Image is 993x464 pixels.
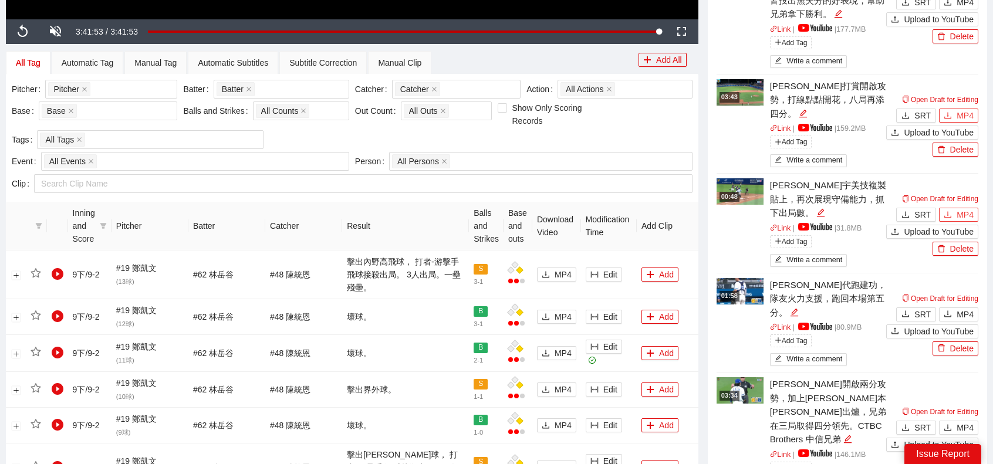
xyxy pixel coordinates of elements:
span: Edit [603,310,617,323]
span: filter [35,222,42,229]
button: downloadSRT [896,421,936,435]
div: 03:34 [720,391,739,401]
span: Edit [603,340,617,353]
span: Pitcher [53,83,79,96]
span: ( 13 球) [116,278,134,285]
span: edit [816,208,825,217]
span: 3 - 1 [474,320,483,327]
label: Out Count [355,101,401,120]
img: yt_logo_rgb_light.a676ea31.png [798,223,832,231]
label: Clip [12,174,34,193]
span: # 48 陳統恩 [270,385,310,394]
span: column-width [590,385,599,395]
button: Unmute [39,19,72,44]
span: plus [646,349,654,358]
button: Replay [6,19,39,44]
span: ( 11 球) [116,357,134,364]
span: download [944,424,952,433]
span: star [31,347,41,357]
span: edit [775,57,782,66]
button: uploadUpload to YouTube [886,438,978,452]
span: # 19 鄭凱文 [116,306,157,328]
button: downloadMP4 [537,310,576,324]
div: 01:58 [720,291,739,301]
span: column-width [590,343,599,352]
p: | | 159.2 MB [770,123,887,135]
span: 9 下 / 9 - 2 [73,312,100,321]
span: All Persons [397,155,439,168]
div: [PERSON_NAME]開啟兩分攻勢，加上[PERSON_NAME]本[PERSON_NAME]出爐，兄弟在三局取得四分領先。CTBC Brothers 中信兄弟 [770,377,887,446]
span: All Counts [256,104,310,118]
span: download [901,211,910,220]
span: download [944,310,952,319]
button: deleteDelete [933,29,978,43]
div: Edit [790,306,799,320]
span: SRT [914,208,931,221]
span: 3:41:53 [76,27,103,36]
label: Base [12,101,39,120]
span: # 48 陳統恩 [270,348,310,358]
span: All Tags [45,133,74,146]
span: 2 - 1 [474,357,483,364]
span: SRT [914,109,931,122]
div: Automatic Tag [62,56,113,69]
span: MP4 [957,308,974,321]
span: / [106,27,108,36]
span: link [770,224,778,232]
button: downloadSRT [896,307,936,321]
span: Edit [603,419,617,432]
span: S [474,379,488,390]
a: linkLink [770,124,791,133]
button: plusAdd [641,310,678,324]
th: Add Clip [637,202,698,250]
span: plus [775,337,782,344]
span: delete [937,245,945,254]
button: editWrite a comment [770,353,847,366]
img: yt_logo_rgb_light.a676ea31.png [798,24,832,32]
span: upload [891,128,899,138]
span: link [770,451,778,458]
div: Manual Tag [134,56,177,69]
label: Event [12,152,41,171]
span: close [431,86,437,92]
a: linkLink [770,323,791,331]
span: Upload to YouTube [904,438,974,451]
span: delete [937,145,945,155]
span: plus [646,270,654,280]
button: downloadMP4 [939,109,978,123]
button: deleteDelete [933,341,978,355]
span: 9 下 / 9 - 2 [73,348,100,358]
span: close [300,108,306,114]
button: deleteDelete [933,242,978,256]
span: star [31,310,41,321]
button: downloadMP4 [939,307,978,321]
div: Edit [843,432,852,446]
td: 壞球。 [342,299,469,335]
button: column-widthEdit [586,340,622,354]
span: # 19 鄭凱文 [116,414,157,436]
span: All Outs [404,104,449,118]
button: column-widthEdit [586,267,622,282]
span: download [542,421,550,431]
span: link [770,124,778,132]
p: | | 80.9 MB [770,322,887,334]
button: plusAdd [641,382,678,397]
img: 83556e38-c4f5-4d6a-9905-0e3d4195ed70.jpg [717,178,764,205]
span: close [88,158,94,164]
button: Expand row [11,385,21,395]
span: B [474,306,488,317]
button: uploadUpload to YouTube [886,126,978,140]
span: link [770,25,778,33]
button: editWrite a comment [770,254,847,267]
span: Upload to YouTube [904,225,974,238]
span: 3:41:53 [110,27,138,36]
img: 2af33fcf-4724-4172-a122-0ea7164ee635.jpg [717,79,764,106]
label: Action [526,80,558,99]
label: Catcher [355,80,392,99]
span: Show Only Scoring Records [507,101,606,127]
span: link [770,323,778,331]
th: Base and outs [504,202,532,250]
span: Inning and Score [73,206,95,245]
span: close [246,86,252,92]
button: downloadMP4 [939,208,978,222]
